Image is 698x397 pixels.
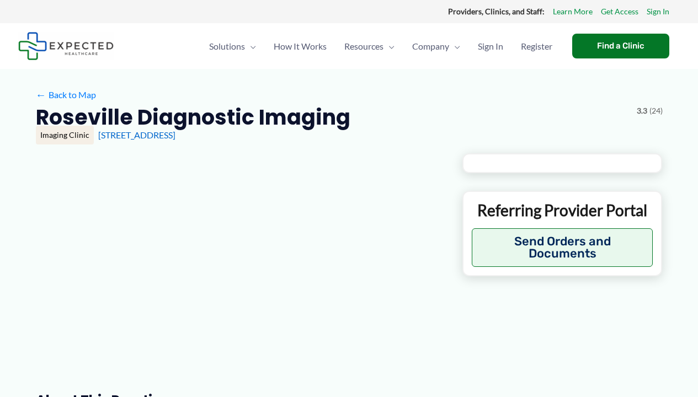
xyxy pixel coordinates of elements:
a: SolutionsMenu Toggle [200,27,265,66]
nav: Primary Site Navigation [200,27,561,66]
span: Menu Toggle [383,27,395,66]
span: Menu Toggle [245,27,256,66]
img: Expected Healthcare Logo - side, dark font, small [18,32,114,60]
a: Get Access [601,4,638,19]
a: ←Back to Map [36,87,96,103]
span: Sign In [478,27,503,66]
span: How It Works [274,27,327,66]
a: Register [512,27,561,66]
span: Company [412,27,449,66]
a: Learn More [553,4,593,19]
span: ← [36,89,46,100]
button: Send Orders and Documents [472,228,653,267]
a: Find a Clinic [572,34,669,58]
a: How It Works [265,27,335,66]
span: Menu Toggle [449,27,460,66]
a: CompanyMenu Toggle [403,27,469,66]
span: (24) [649,104,663,118]
p: Referring Provider Portal [472,200,653,220]
a: Sign In [647,4,669,19]
span: Solutions [209,27,245,66]
span: Register [521,27,552,66]
a: ResourcesMenu Toggle [335,27,403,66]
span: 3.3 [637,104,647,118]
strong: Providers, Clinics, and Staff: [448,7,545,16]
h2: Roseville Diagnostic Imaging [36,104,350,131]
a: Sign In [469,27,512,66]
span: Resources [344,27,383,66]
a: [STREET_ADDRESS] [98,130,175,140]
div: Imaging Clinic [36,126,94,144]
